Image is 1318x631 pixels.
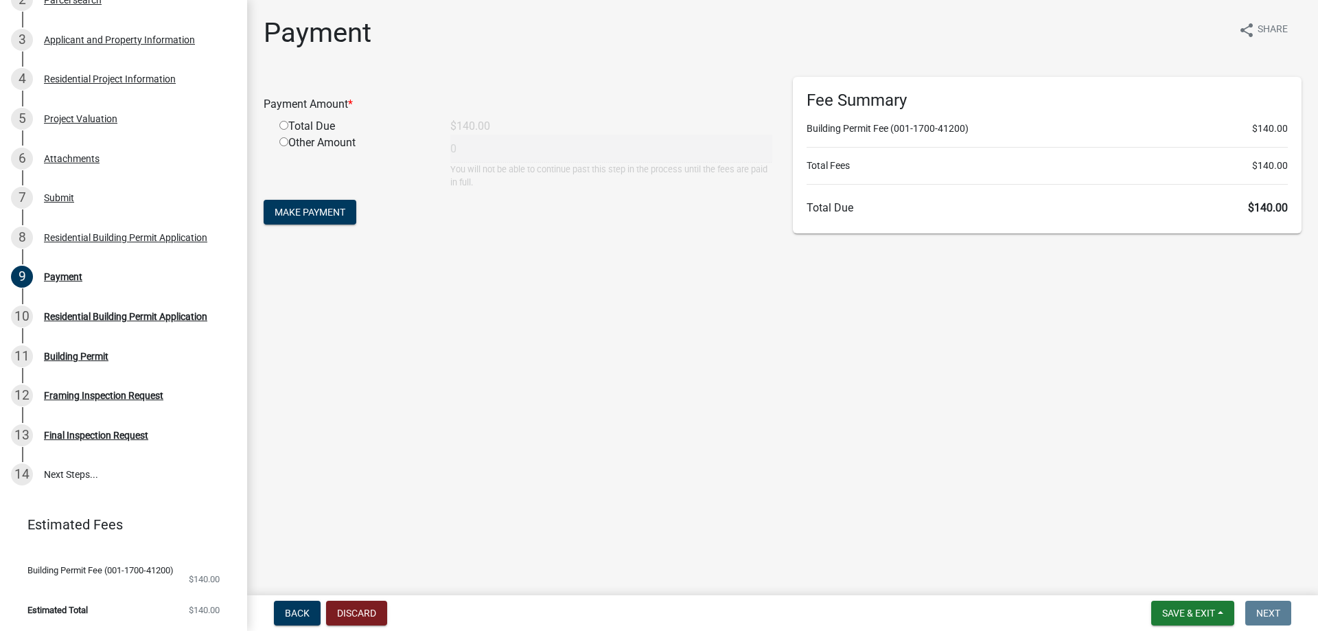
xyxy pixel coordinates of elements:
[269,118,440,135] div: Total Due
[189,606,220,615] span: $140.00
[253,96,783,113] div: Payment Amount
[11,306,33,328] div: 10
[44,154,100,163] div: Attachments
[44,114,117,124] div: Project Valuation
[326,601,387,626] button: Discard
[11,68,33,90] div: 4
[189,575,220,584] span: $140.00
[1151,601,1234,626] button: Save & Exit
[11,345,33,367] div: 11
[1238,22,1255,38] i: share
[1252,159,1288,173] span: $140.00
[44,312,207,321] div: Residential Building Permit Application
[44,352,108,361] div: Building Permit
[11,266,33,288] div: 9
[11,424,33,446] div: 13
[269,135,440,189] div: Other Amount
[285,608,310,619] span: Back
[11,227,33,249] div: 8
[44,193,74,203] div: Submit
[44,233,207,242] div: Residential Building Permit Application
[264,200,356,225] button: Make Payment
[11,511,225,538] a: Estimated Fees
[807,201,1288,214] h6: Total Due
[275,207,345,218] span: Make Payment
[27,606,88,615] span: Estimated Total
[1245,601,1291,626] button: Next
[11,108,33,130] div: 5
[1227,16,1299,43] button: shareShare
[44,431,148,440] div: Final Inspection Request
[11,148,33,170] div: 6
[44,35,195,45] div: Applicant and Property Information
[11,385,33,406] div: 12
[44,74,176,84] div: Residential Project Information
[1252,122,1288,136] span: $140.00
[27,566,174,575] span: Building Permit Fee (001-1700-41200)
[807,91,1288,111] h6: Fee Summary
[11,463,33,485] div: 14
[264,16,371,49] h1: Payment
[44,272,82,282] div: Payment
[807,122,1288,136] li: Building Permit Fee (001-1700-41200)
[1258,22,1288,38] span: Share
[1256,608,1280,619] span: Next
[11,29,33,51] div: 3
[11,187,33,209] div: 7
[807,159,1288,173] li: Total Fees
[1162,608,1215,619] span: Save & Exit
[44,391,163,400] div: Framing Inspection Request
[1248,201,1288,214] span: $140.00
[274,601,321,626] button: Back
